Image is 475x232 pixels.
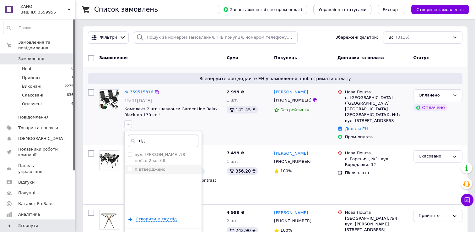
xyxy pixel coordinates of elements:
span: Покупець [274,55,297,60]
label: підтверджено [135,167,165,172]
span: Завантажити звіт по пром-оплаті [223,7,302,12]
input: Пошук за номером замовлення, ПІБ покупця, номером телефону, Email, номером накладної [134,31,297,44]
div: 356.20 ₴ [227,167,258,175]
a: [PERSON_NAME] [274,210,308,216]
span: 100% [280,168,292,173]
span: Замовлення та повідомлення [18,40,75,51]
a: Фото товару [99,210,119,230]
span: Замовлення [18,56,44,62]
span: Згенеруйте або додайте ЕН у замовлення, щоб отримати оплату [90,75,460,82]
span: 7 499 ₴ [227,151,244,155]
div: Прийнято [418,213,450,219]
img: Фото товару [100,210,118,229]
span: ZANO [20,4,67,9]
span: Без рейтингу [280,108,309,112]
span: 0 [71,66,73,72]
span: Прийняті [22,75,41,80]
span: 15:41[DATE] [124,98,152,103]
div: [PHONE_NUMBER] [273,217,313,225]
span: Покупці [18,190,35,196]
span: 2 999 ₴ [227,90,244,94]
a: № 359515316 [124,90,153,94]
button: Чат з покупцем [461,194,473,206]
button: Експорт [378,5,405,14]
a: Створити замовлення [405,7,469,12]
a: [PERSON_NAME] [274,89,308,95]
a: Комплект 2 шт. шезлонги GardenLine Relax Black до 130 кг.! [124,107,218,117]
div: Післяплата [345,170,408,176]
div: Ваш ID: 3559955 [20,9,75,15]
span: Каталог ProSale [18,201,52,207]
span: 4 [71,101,73,107]
input: Пошук [3,22,74,34]
span: 836 [67,92,73,98]
button: Створити замовлення [411,5,469,14]
button: Завантажити звіт по пром-оплаті [218,5,307,14]
div: Оплачено [413,104,447,111]
div: Нова Пошта [345,89,408,95]
input: Напишіть назву мітки [128,135,198,147]
span: Створити замовлення [416,7,464,12]
a: Фото товару [99,150,119,170]
div: [PHONE_NUMBER] [273,157,313,166]
span: Виконані [22,84,41,89]
div: Оплачено [418,92,450,99]
span: Замовлення [99,55,127,60]
span: 1 [71,75,73,80]
span: Показники роботи компанії [18,146,58,158]
span: Експорт [383,7,400,12]
div: 142.45 ₴ [227,106,258,113]
a: [PERSON_NAME] [274,151,308,157]
span: (3116) [396,35,409,40]
span: Нові [22,66,31,72]
div: Нова Пошта [345,210,408,215]
span: Аналітика [18,212,40,217]
span: Фільтри [100,35,117,41]
span: Товари та послуги [18,125,58,131]
h1: Список замовлень [94,6,158,13]
span: Скасовані [22,92,43,98]
img: Фото товару [100,90,119,109]
img: Фото товару [100,153,119,168]
span: Панель управління [18,163,58,174]
div: Пром-оплата [345,134,408,140]
span: [DEMOGRAPHIC_DATA] [18,136,65,141]
span: 1 шт. [227,98,238,102]
span: Повідомлення [18,114,49,120]
span: Відгуки [18,180,35,185]
span: Оплачені [22,101,42,107]
div: с. Гореничі, №1: вул. Бородавки, 32 [345,156,408,168]
a: Фото товару [99,89,119,109]
span: Створити мітку під [136,217,177,222]
div: [PHONE_NUMBER] [273,96,313,104]
span: Управління статусами [318,7,366,12]
label: вул. [PERSON_NAME],18 підїзд 2 кв. 68 [135,152,185,163]
span: 4 998 ₴ [227,210,244,215]
span: 1 шт. [227,159,238,164]
span: Збережені фільтри: [335,35,378,41]
a: Додати ЕН [345,126,368,131]
span: Статус [413,55,429,60]
span: 2 шт. [227,218,238,223]
div: Нова Пошта [345,150,408,156]
button: Управління статусами [313,5,371,14]
span: Доставка та оплата [337,55,384,60]
div: с. [GEOGRAPHIC_DATA] ([GEOGRAPHIC_DATA], [GEOGRAPHIC_DATA]. [GEOGRAPHIC_DATA]), №1: вул. [STREET_... [345,95,408,124]
span: 2275 [65,84,73,89]
div: Скасовано [418,153,450,160]
span: Cума [227,55,238,60]
span: Всі [388,35,395,41]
